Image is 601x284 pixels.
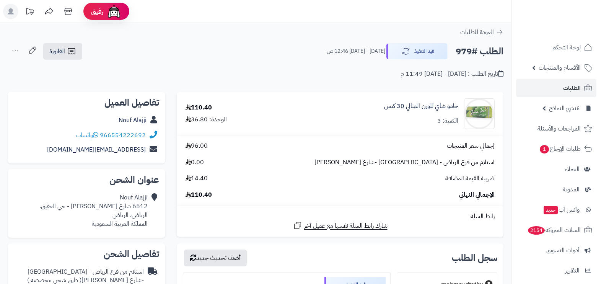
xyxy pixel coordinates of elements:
span: السلات المتروكة [527,225,581,235]
div: الوحدة: 36.80 [186,115,227,124]
a: العملاء [516,160,596,178]
span: 0.00 [186,158,204,167]
a: السلات المتروكة2154 [516,221,596,239]
small: [DATE] - [DATE] 12:46 ص [327,47,385,55]
div: تاريخ الطلب : [DATE] - [DATE] 11:49 م [401,70,503,78]
a: طلبات الإرجاع1 [516,140,596,158]
a: 966554222692 [100,131,146,140]
span: 14.40 [186,174,208,183]
span: 96.00 [186,142,208,150]
div: الكمية: 3 [437,117,458,126]
a: جامو شاي للوزن المثالي 30 كيس [384,102,458,111]
span: العملاء [565,164,580,175]
div: رابط السلة [180,212,500,221]
h2: تفاصيل العميل [14,98,159,107]
span: الأقسام والمنتجات [539,62,581,73]
a: أدوات التسويق [516,241,596,260]
h2: عنوان الشحن [14,175,159,184]
span: ضريبة القيمة المضافة [445,174,495,183]
a: المدونة [516,180,596,199]
span: العودة للطلبات [460,28,494,37]
a: واتساب [76,131,98,140]
span: رفيق [91,7,103,16]
span: المدونة [563,184,580,195]
span: الفاتورة [49,47,65,56]
a: وآتس آبجديد [516,201,596,219]
span: جديد [544,206,558,214]
h2: الطلب #979 [456,44,503,59]
img: 189364c41766c2b6c79b3169ca62c491fc5ab-90x90.jpg [464,98,494,129]
span: الإجمالي النهائي [459,191,495,199]
button: أضف تحديث جديد [184,250,247,266]
a: التقارير [516,261,596,280]
a: Nouf Alajji [119,116,147,125]
h2: تفاصيل الشحن [14,250,159,259]
span: لوحة التحكم [552,42,581,53]
span: أدوات التسويق [546,245,580,256]
span: 110.40 [186,191,212,199]
h3: سجل الطلب [452,253,497,263]
a: [EMAIL_ADDRESS][DOMAIN_NAME] [47,145,146,154]
span: استلام من فرع الرياض - [GEOGRAPHIC_DATA] -شارع [PERSON_NAME] [314,158,495,167]
div: Nouf Alajji 6512 شارع [PERSON_NAME] - حي العقيق، الرياض، الرياض المملكة العربية السعودية [39,193,148,228]
button: قيد التنفيذ [386,43,448,59]
span: الطلبات [563,83,581,93]
img: ai-face.png [106,4,122,19]
span: التقارير [565,265,580,276]
span: المراجعات والأسئلة [537,123,581,134]
a: تحديثات المنصة [20,4,39,21]
span: إجمالي سعر المنتجات [447,142,495,150]
div: 110.40 [186,103,212,112]
a: لوحة التحكم [516,38,596,57]
span: 2154 [528,226,545,235]
span: شارك رابط السلة نفسها مع عميل آخر [304,222,388,230]
span: وآتس آب [543,204,580,215]
span: طلبات الإرجاع [539,144,581,154]
a: المراجعات والأسئلة [516,119,596,138]
a: العودة للطلبات [460,28,503,37]
a: الطلبات [516,79,596,97]
a: شارك رابط السلة نفسها مع عميل آخر [293,221,388,230]
span: مُنشئ النماذج [549,103,580,114]
span: 1 [540,145,549,153]
a: الفاتورة [43,43,82,60]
